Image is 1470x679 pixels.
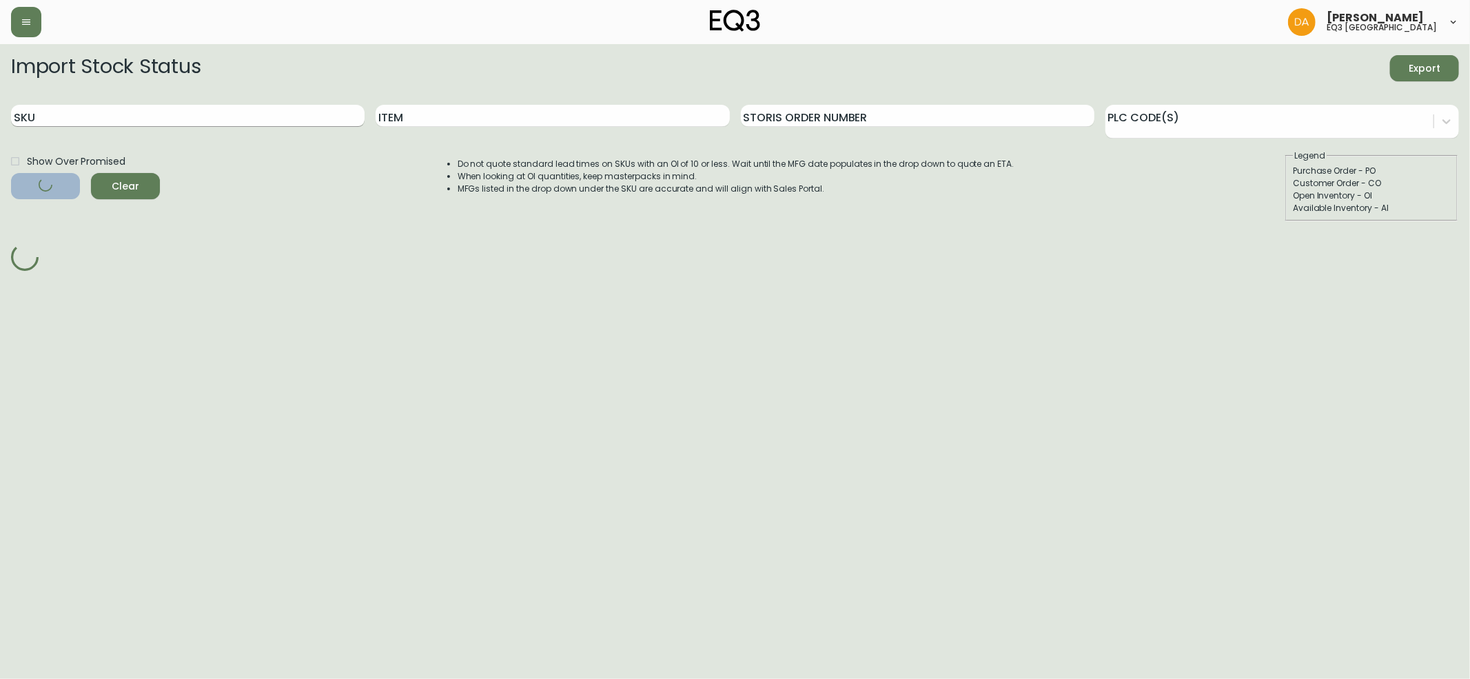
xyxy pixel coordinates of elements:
div: Purchase Order - PO [1293,165,1450,177]
img: dd1a7e8db21a0ac8adbf82b84ca05374 [1288,8,1316,36]
div: Available Inventory - AI [1293,202,1450,214]
span: Show Over Promised [27,154,125,169]
div: Customer Order - CO [1293,177,1450,190]
div: Open Inventory - OI [1293,190,1450,202]
legend: Legend [1293,150,1327,162]
li: Do not quote standard lead times on SKUs with an OI of 10 or less. Wait until the MFG date popula... [458,158,1014,170]
h2: Import Stock Status [11,55,201,81]
h5: eq3 [GEOGRAPHIC_DATA] [1327,23,1437,32]
img: logo [710,10,761,32]
li: When looking at OI quantities, keep masterpacks in mind. [458,170,1014,183]
span: Clear [102,178,149,195]
span: [PERSON_NAME] [1327,12,1424,23]
button: Export [1390,55,1459,81]
button: Clear [91,173,160,199]
li: MFGs listed in the drop down under the SKU are accurate and will align with Sales Portal. [458,183,1014,195]
span: Export [1401,60,1448,77]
